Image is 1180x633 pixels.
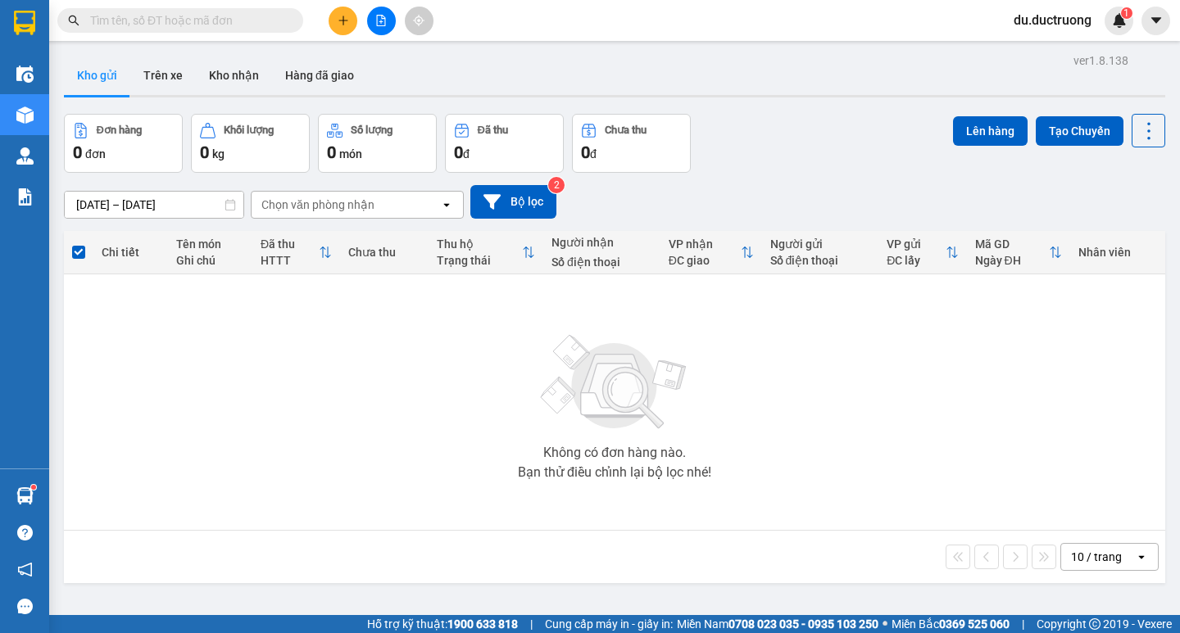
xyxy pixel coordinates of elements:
button: Kho gửi [64,56,130,95]
span: món [339,147,362,161]
div: 10 / trang [1071,549,1122,565]
div: Số điện thoại [551,255,652,269]
div: Đơn hàng [97,124,142,136]
img: warehouse-icon [16,147,34,165]
div: Khối lượng [224,124,274,136]
div: Số lượng [351,124,393,136]
button: Tạo Chuyến [1036,116,1123,146]
div: Số điện thoại [770,254,871,267]
div: Đã thu [478,124,508,136]
div: Tên món [176,237,244,251]
div: Nhân viên [1078,246,1157,259]
th: Toggle SortBy [967,231,1071,274]
span: 0 [200,142,209,162]
span: Hỗ trợ kỹ thuật: [367,615,518,633]
svg: open [1135,550,1148,563]
img: svg+xml;base64,PHN2ZyBjbGFzcz0ibGlzdC1wbHVnX19zdmciIHhtbG5zPSJodHRwOi8vd3d3LnczLm9yZy8yMDAwL3N2Zy... [533,325,697,440]
span: 0 [581,142,590,162]
strong: 0369 525 060 [939,617,1010,631]
div: Ngày ĐH [975,254,1050,267]
span: aim [413,15,424,26]
div: HTTT [261,254,319,267]
span: | [530,615,533,633]
span: plus [338,15,349,26]
div: Trạng thái [437,254,522,267]
span: đ [590,147,597,161]
div: Chọn văn phòng nhận [261,197,374,213]
div: Người gửi [770,237,871,251]
span: notification [17,562,33,577]
sup: 1 [31,485,36,490]
button: aim [405,7,433,35]
div: Thu hộ [437,237,522,251]
div: VP gửi [887,237,945,251]
img: warehouse-icon [16,106,34,124]
span: caret-down [1149,13,1164,28]
div: Người nhận [551,236,652,249]
strong: 0708 023 035 - 0935 103 250 [728,617,878,631]
div: Đã thu [261,237,319,251]
button: Đơn hàng0đơn [64,114,183,173]
button: Số lượng0món [318,114,437,173]
sup: 2 [548,177,565,193]
span: search [68,15,79,26]
div: Mã GD [975,237,1050,251]
th: Toggle SortBy [429,231,543,274]
img: warehouse-icon [16,66,34,83]
span: kg [212,147,225,161]
img: icon-new-feature [1112,13,1127,28]
span: 0 [327,142,336,162]
svg: open [440,198,453,211]
th: Toggle SortBy [878,231,966,274]
div: Chi tiết [102,246,160,259]
div: ĐC giao [669,254,741,267]
th: Toggle SortBy [660,231,762,274]
span: 1 [1123,7,1129,19]
div: Không có đơn hàng nào. [543,446,686,459]
button: Bộ lọc [470,185,556,219]
img: logo-vxr [14,11,35,35]
img: warehouse-icon [16,487,34,504]
span: đ [463,147,470,161]
button: Lên hàng [953,116,1028,146]
div: Bạn thử điều chỉnh lại bộ lọc nhé! [518,466,711,479]
div: ĐC lấy [887,254,945,267]
button: Hàng đã giao [272,56,367,95]
span: Cung cấp máy in - giấy in: [545,615,673,633]
div: Chưa thu [348,246,420,259]
input: Tìm tên, số ĐT hoặc mã đơn [90,11,284,29]
div: ver 1.8.138 [1073,52,1128,70]
span: message [17,599,33,614]
span: copyright [1089,618,1101,630]
img: solution-icon [16,188,34,206]
button: caret-down [1141,7,1170,35]
span: Miền Nam [677,615,878,633]
span: đơn [85,147,106,161]
span: ⚪️ [883,621,887,627]
span: 0 [73,142,82,162]
input: Select a date range. [65,192,243,218]
button: Trên xe [130,56,196,95]
button: Khối lượng0kg [191,114,310,173]
button: file-add [367,7,396,35]
span: question-circle [17,525,33,540]
div: Chưa thu [605,124,647,136]
div: Ghi chú [176,254,244,267]
button: plus [329,7,357,35]
div: VP nhận [669,237,741,251]
sup: 1 [1121,7,1132,19]
th: Toggle SortBy [252,231,340,274]
button: Đã thu0đ [445,114,564,173]
span: Miền Bắc [892,615,1010,633]
strong: 1900 633 818 [447,617,518,631]
button: Chưa thu0đ [572,114,691,173]
span: 0 [454,142,463,162]
span: du.ductruong [1001,10,1105,30]
span: file-add [375,15,387,26]
button: Kho nhận [196,56,272,95]
span: | [1022,615,1024,633]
